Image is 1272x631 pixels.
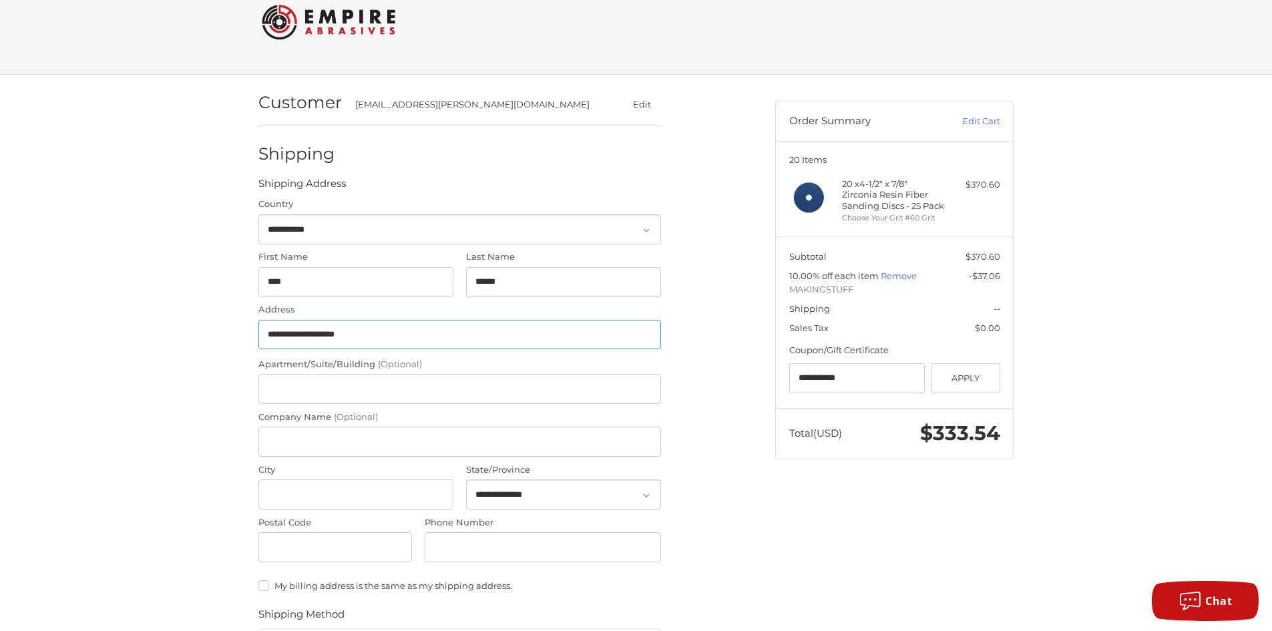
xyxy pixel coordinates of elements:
[334,411,378,422] small: (Optional)
[1152,581,1259,621] button: Chat
[425,516,661,530] label: Phone Number
[466,463,661,477] label: State/Province
[258,303,661,317] label: Address
[258,198,661,211] label: Country
[789,283,1000,296] span: MAKINGSTUFF
[1205,594,1232,608] span: Chat
[466,250,661,264] label: Last Name
[920,421,1000,445] span: $333.54
[969,270,1000,281] span: -$37.06
[975,323,1000,333] span: $0.00
[789,303,830,314] span: Shipping
[378,359,422,369] small: (Optional)
[842,178,944,211] h4: 20 x 4-1/2" x 7/8" Zirconia Resin Fiber Sanding Discs - 25 Pack
[258,580,661,591] label: My billing address is the same as my shipping address.
[789,344,1000,357] div: Coupon/Gift Certificate
[842,212,944,224] li: Choose Your Grit #60 Grit
[994,303,1000,314] span: --
[881,270,917,281] a: Remove
[789,251,827,262] span: Subtotal
[947,178,1000,192] div: $370.60
[789,363,925,393] input: Gift Certificate or Coupon Code
[355,98,597,112] div: [EMAIL_ADDRESS][PERSON_NAME][DOMAIN_NAME]
[789,427,842,439] span: Total (USD)
[789,270,881,281] span: 10.00% off each item
[789,115,933,128] h3: Order Summary
[258,516,412,530] label: Postal Code
[258,463,453,477] label: City
[258,607,345,628] legend: Shipping Method
[258,250,453,264] label: First Name
[789,323,829,333] span: Sales Tax
[966,251,1000,262] span: $370.60
[622,95,661,114] button: Edit
[258,358,661,371] label: Apartment/Suite/Building
[789,154,1000,165] h3: 20 Items
[258,176,346,198] legend: Shipping Address
[258,144,337,164] h2: Shipping
[258,92,342,113] h2: Customer
[931,363,1000,393] button: Apply
[933,115,1000,128] a: Edit Cart
[258,411,661,424] label: Company Name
